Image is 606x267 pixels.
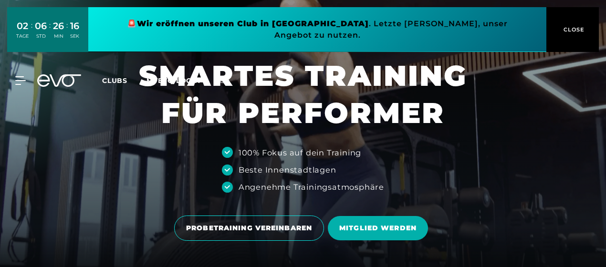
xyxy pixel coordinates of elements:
a: Clubs [102,76,146,85]
div: : [66,20,68,45]
div: 16 [70,19,79,33]
a: PROBETRAINING VEREINBAREN [174,208,328,248]
span: PROBETRAINING VEREINBAREN [186,223,312,233]
span: CLOSE [561,25,585,34]
div: MIN [53,33,64,40]
div: STD [35,33,47,40]
span: Clubs [102,76,127,85]
div: 06 [35,19,47,33]
span: MITGLIED WERDEN [339,223,417,233]
button: CLOSE [546,7,599,52]
div: : [31,20,32,45]
div: 02 [16,19,29,33]
div: Beste Innenstadtlagen [239,164,336,175]
div: 26 [53,19,64,33]
div: SEK [70,33,79,40]
div: 100% Fokus auf dein Training [239,147,361,158]
a: MITGLIED WERDEN [328,209,432,247]
div: TAGE [16,33,29,40]
div: Angenehme Trainingsatmosphäre [239,181,384,193]
span: en [219,76,230,85]
a: MYEVO LOGIN [146,76,200,85]
div: : [49,20,51,45]
a: en [219,75,241,86]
